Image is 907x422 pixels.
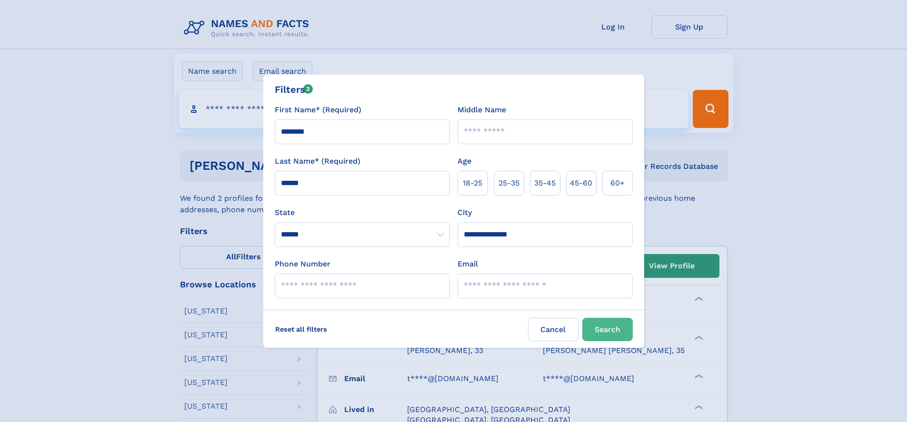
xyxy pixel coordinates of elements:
[275,156,360,167] label: Last Name* (Required)
[458,104,506,116] label: Middle Name
[458,156,471,167] label: Age
[534,177,556,189] span: 35‑45
[269,318,333,341] label: Reset all filters
[275,104,361,116] label: First Name* (Required)
[528,318,578,341] label: Cancel
[458,207,472,218] label: City
[275,82,313,97] div: Filters
[582,318,633,341] button: Search
[275,207,450,218] label: State
[275,258,330,270] label: Phone Number
[458,258,478,270] label: Email
[570,177,592,189] span: 45‑60
[463,177,482,189] span: 18‑25
[610,177,625,189] span: 60+
[498,177,519,189] span: 25‑35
